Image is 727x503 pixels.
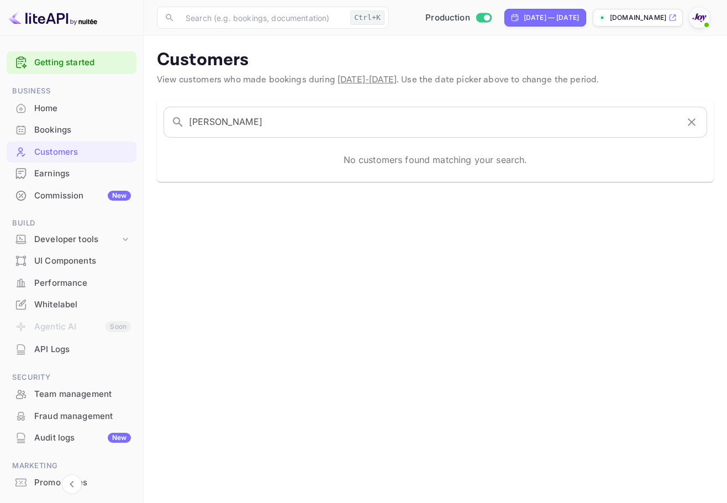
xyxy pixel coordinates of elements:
[7,85,136,97] span: Business
[34,167,131,180] div: Earnings
[34,432,131,444] div: Audit logs
[7,427,136,448] a: Audit logsNew
[34,102,131,115] div: Home
[34,124,131,137] div: Bookings
[7,384,136,405] div: Team management
[179,7,346,29] input: Search (e.g. bookings, documentation)
[7,142,136,162] a: Customers
[7,185,136,207] div: CommissionNew
[34,255,131,268] div: UI Components
[7,472,136,492] a: Promo codes
[34,277,131,290] div: Performance
[421,12,496,24] div: Switch to Sandbox mode
[7,185,136,206] a: CommissionNew
[34,56,131,69] a: Getting started
[7,460,136,472] span: Marketing
[7,163,136,185] div: Earnings
[34,388,131,401] div: Team management
[62,474,82,494] button: Collapse navigation
[157,49,714,71] p: Customers
[108,191,131,201] div: New
[189,107,678,138] input: Search customers by name or email...
[34,146,131,159] div: Customers
[7,119,136,140] a: Bookings
[7,384,136,404] a: Team management
[157,74,599,86] span: View customers who made bookings during . Use the date picker above to change the period.
[7,294,136,315] a: Whitelabel
[7,339,136,360] div: API Logs
[7,371,136,384] span: Security
[9,9,97,27] img: LiteAPI logo
[338,74,397,86] span: [DATE] - [DATE]
[344,153,528,166] p: No customers found matching your search.
[350,11,384,25] div: Ctrl+K
[34,343,131,356] div: API Logs
[7,273,136,294] div: Performance
[7,472,136,494] div: Promo codes
[7,294,136,316] div: Whitelabel
[7,250,136,271] a: UI Components
[108,433,131,443] div: New
[7,51,136,74] div: Getting started
[34,410,131,423] div: Fraud management
[425,12,470,24] span: Production
[7,98,136,118] a: Home
[7,273,136,293] a: Performance
[7,250,136,272] div: UI Components
[7,339,136,359] a: API Logs
[7,119,136,141] div: Bookings
[7,406,136,426] a: Fraud management
[524,13,579,23] div: [DATE] — [DATE]
[7,427,136,449] div: Audit logsNew
[7,230,136,249] div: Developer tools
[34,476,131,489] div: Promo codes
[34,190,131,202] div: Commission
[7,142,136,163] div: Customers
[610,13,666,23] p: [DOMAIN_NAME]
[7,163,136,184] a: Earnings
[7,406,136,427] div: Fraud management
[7,217,136,229] span: Build
[7,98,136,119] div: Home
[691,9,708,27] img: With Joy
[34,298,131,311] div: Whitelabel
[34,233,120,246] div: Developer tools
